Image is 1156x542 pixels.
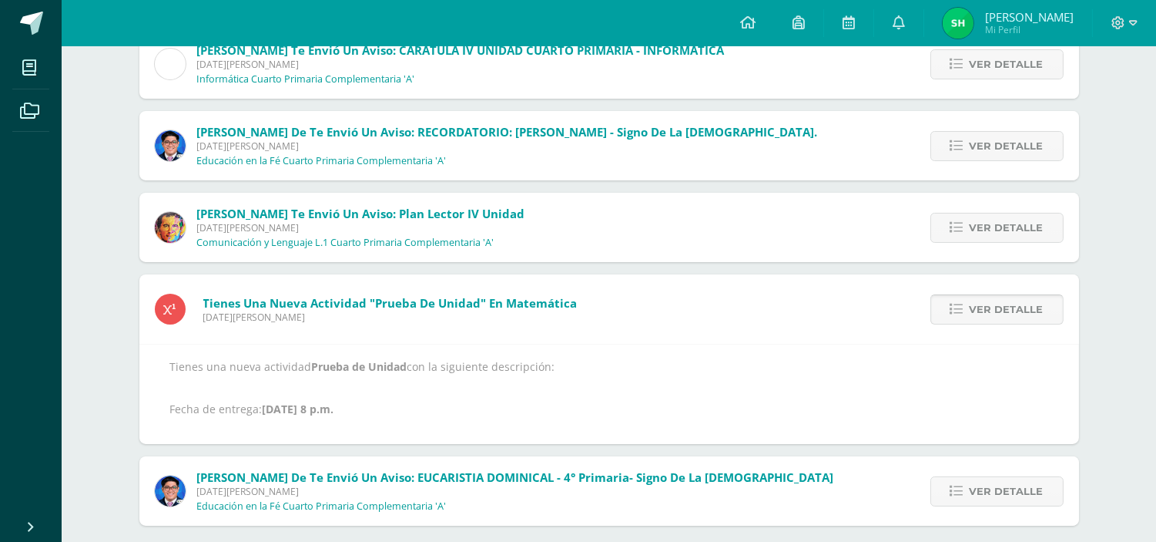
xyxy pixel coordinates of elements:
span: [DATE][PERSON_NAME] [197,221,525,234]
span: [DATE][PERSON_NAME] [197,485,834,498]
img: fc4339666baa0cca7e3fa14130174606.png [943,8,973,39]
p: Educación en la Fé Cuarto Primaria Complementaria 'A' [197,500,447,513]
span: [PERSON_NAME] de te envió un aviso: RECORDATORIO: [PERSON_NAME] - Signo de la [DEMOGRAPHIC_DATA]. [197,124,818,140]
p: Educación en la Fé Cuarto Primaria Complementaria 'A' [197,155,447,167]
p: Informática Cuarto Primaria Complementaria 'A' [197,73,415,86]
strong: Prueba de Unidad [312,359,407,374]
span: [DATE][PERSON_NAME] [197,58,725,71]
span: Mi Perfil [985,23,1074,36]
span: [PERSON_NAME] [985,9,1074,25]
span: Tienes una nueva actividad "Prueba de Unidad" En Matemática [203,295,578,311]
span: [PERSON_NAME] te envió un aviso: Plan lector IV unidad [197,206,525,221]
p: Comunicación y Lenguaje L.1 Cuarto Primaria Complementaria 'A' [197,237,494,249]
p: Tienes una nueva actividad con la siguiente descripción: Fecha de entrega: [170,360,1048,416]
span: [PERSON_NAME] de te envió un aviso: EUCARISTIA DOMINICAL - 4° Primaria- Signo de la [DEMOGRAPHIC_... [197,470,834,485]
span: Ver detalle [970,214,1044,242]
span: Ver detalle [970,132,1044,160]
img: 038ac9c5e6207f3bea702a86cda391b3.png [155,130,186,161]
span: Ver detalle [970,477,1044,506]
span: [DATE][PERSON_NAME] [203,311,578,324]
img: cae4b36d6049cd6b8500bd0f72497672.png [155,49,186,79]
span: [DATE][PERSON_NAME] [197,140,818,153]
strong: [DATE] 8 p.m. [263,402,334,416]
span: [PERSON_NAME] te envió un aviso: CARÁTULA IV UNIDAD CUARTO PRIMARIA - INFORMÁTICA [197,42,725,58]
span: Ver detalle [970,50,1044,79]
img: 49d5a75e1ce6d2edc12003b83b1ef316.png [155,212,186,243]
span: Ver detalle [970,295,1044,324]
img: 038ac9c5e6207f3bea702a86cda391b3.png [155,476,186,507]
